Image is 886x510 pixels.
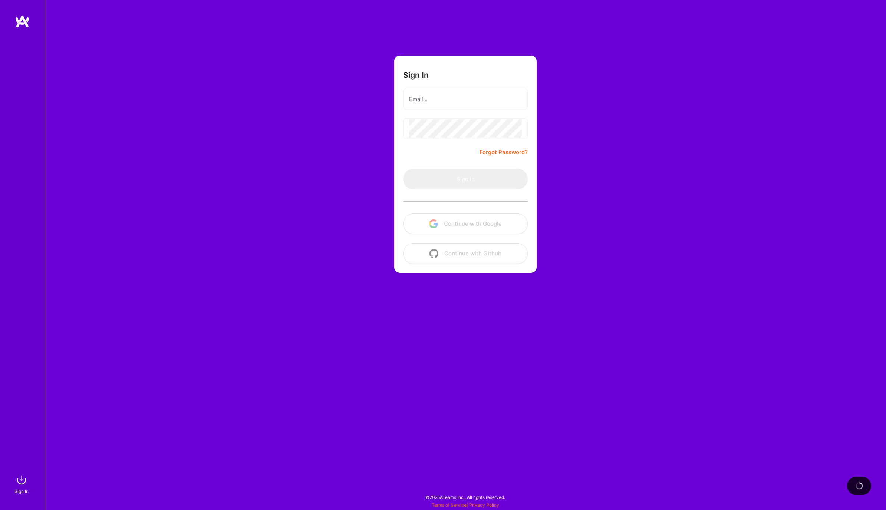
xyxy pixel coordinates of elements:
[14,487,29,495] div: Sign In
[469,502,499,508] a: Privacy Policy
[403,213,528,234] button: Continue with Google
[15,15,30,28] img: logo
[14,473,29,487] img: sign in
[409,90,522,109] input: Email...
[854,481,864,490] img: loading
[45,488,886,506] div: © 2025 ATeams Inc., All rights reserved.
[16,473,29,495] a: sign inSign In
[403,70,429,80] h3: Sign In
[480,148,528,157] a: Forgot Password?
[403,243,528,264] button: Continue with Github
[429,249,438,258] img: icon
[429,219,438,228] img: icon
[432,502,499,508] span: |
[432,502,467,508] a: Terms of Service
[403,169,528,189] button: Sign In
